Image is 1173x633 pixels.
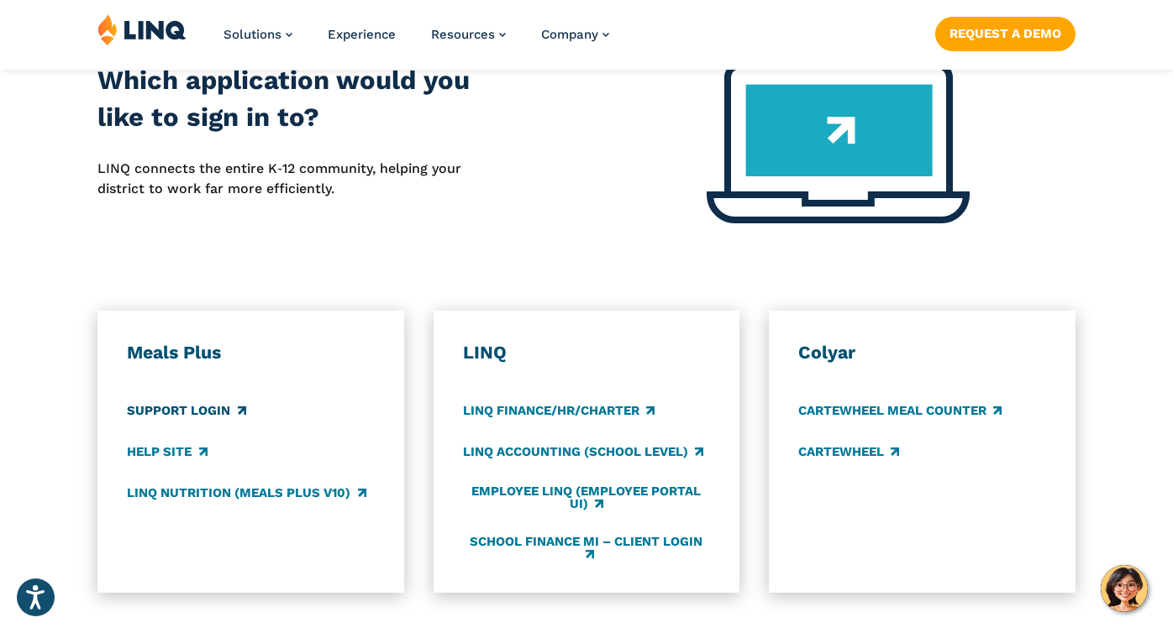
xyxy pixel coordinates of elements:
a: Resources [431,27,506,42]
span: Resources [431,27,495,42]
a: Support Login [127,401,245,420]
p: LINQ connects the entire K‑12 community, helping your district to work far more efficiently. [97,159,487,200]
a: School Finance MI – Client Login [463,535,710,562]
a: Company [541,27,609,42]
a: CARTEWHEEL [798,443,899,462]
span: Solutions [224,27,281,42]
h3: Colyar [798,341,1046,364]
a: LINQ Finance/HR/Charter [463,401,655,420]
span: Company [541,27,598,42]
nav: Primary Navigation [224,13,609,69]
a: LINQ Nutrition (Meals Plus v10) [127,484,366,503]
a: CARTEWHEEL Meal Counter [798,401,1002,420]
h3: Meals Plus [127,341,374,364]
h2: Which application would you like to sign in to? [97,62,487,136]
h3: LINQ [463,341,710,364]
img: LINQ | K‑12 Software [97,13,187,45]
button: Hello, have a question? Let’s chat. [1101,565,1148,612]
a: LINQ Accounting (school level) [463,443,703,462]
nav: Button Navigation [935,13,1076,50]
a: Help Site [127,443,207,462]
a: Solutions [224,27,292,42]
a: Employee LINQ (Employee Portal UI) [463,484,710,511]
a: Request a Demo [935,17,1076,50]
a: Experience [328,27,396,42]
